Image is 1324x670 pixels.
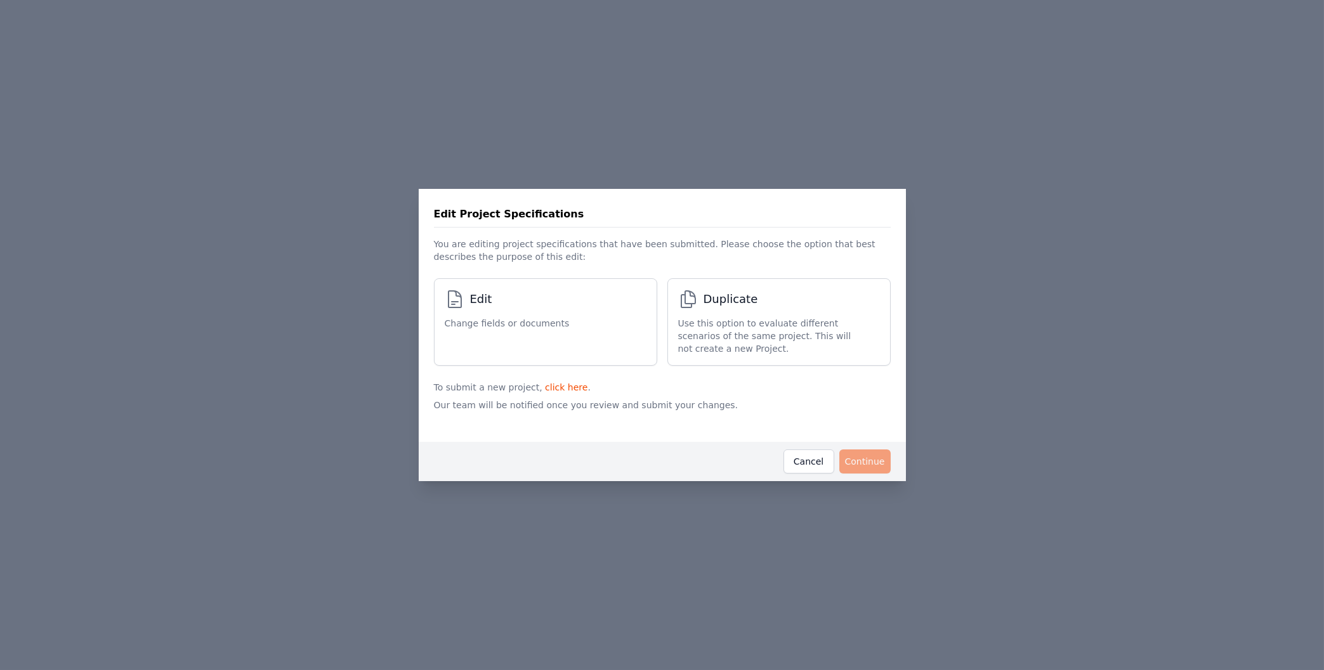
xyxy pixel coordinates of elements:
p: To submit a new project, . [434,376,891,394]
p: Our team will be notified once you review and submit your changes. [434,394,891,432]
button: Cancel [783,449,834,474]
a: click here [545,382,587,392]
span: Duplicate [704,290,758,308]
span: Use this option to evaluate different scenarios of the same project. This will not create a new P... [678,317,867,355]
span: Change fields or documents [445,317,570,330]
h3: Edit Project Specifications [434,207,584,222]
p: You are editing project specifications that have been submitted. Please choose the option that be... [434,228,891,268]
button: Continue [839,449,891,474]
span: Edit [470,290,492,308]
